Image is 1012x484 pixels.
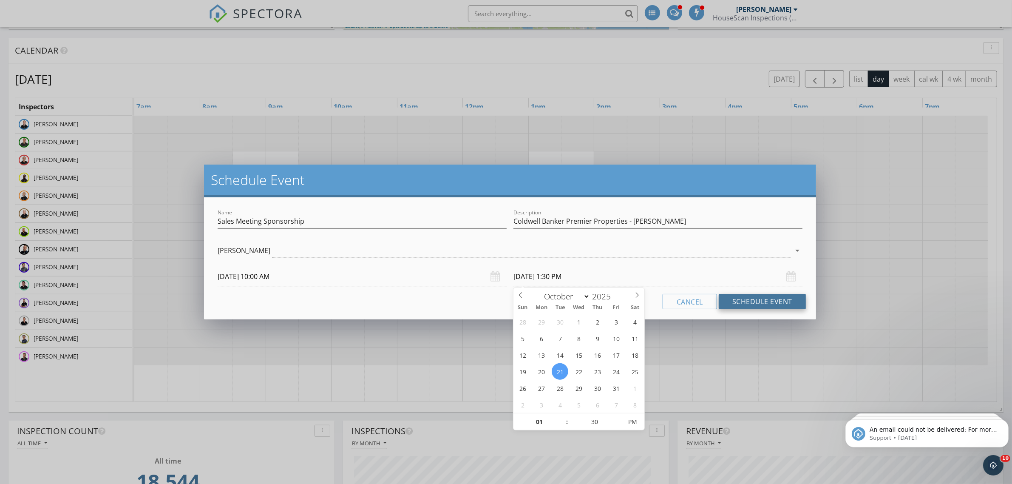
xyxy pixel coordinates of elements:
[552,363,568,380] span: October 21, 2025
[552,380,568,396] span: October 28, 2025
[626,363,643,380] span: October 25, 2025
[626,313,643,330] span: October 4, 2025
[626,396,643,413] span: November 8, 2025
[514,313,531,330] span: September 28, 2025
[552,330,568,347] span: October 7, 2025
[570,347,587,363] span: October 15, 2025
[608,313,624,330] span: October 3, 2025
[514,396,531,413] span: November 2, 2025
[533,347,550,363] span: October 13, 2025
[533,380,550,396] span: October 27, 2025
[513,305,532,310] span: Sun
[533,363,550,380] span: October 20, 2025
[570,380,587,396] span: October 29, 2025
[533,396,550,413] span: November 3, 2025
[570,313,587,330] span: October 1, 2025
[1001,455,1010,462] span: 10
[590,291,618,302] input: Year
[514,347,531,363] span: October 12, 2025
[792,245,802,256] i: arrow_drop_down
[551,305,570,310] span: Tue
[533,313,550,330] span: September 29, 2025
[626,305,644,310] span: Sat
[211,171,809,188] h2: Schedule Event
[588,305,607,310] span: Thu
[626,330,643,347] span: October 11, 2025
[514,380,531,396] span: October 26, 2025
[570,396,587,413] span: November 5, 2025
[608,380,624,396] span: October 31, 2025
[218,247,270,254] div: [PERSON_NAME]
[552,347,568,363] span: October 14, 2025
[589,347,606,363] span: October 16, 2025
[626,347,643,363] span: October 18, 2025
[589,380,606,396] span: October 30, 2025
[570,305,588,310] span: Wed
[589,330,606,347] span: October 9, 2025
[589,313,606,330] span: October 2, 2025
[983,455,1003,475] iframe: Intercom live chat
[842,401,1012,461] iframe: Intercom notifications message
[608,396,624,413] span: November 7, 2025
[621,413,644,430] span: Click to toggle
[589,396,606,413] span: November 6, 2025
[566,413,568,430] span: :
[719,294,806,309] button: Schedule Event
[552,313,568,330] span: September 30, 2025
[589,363,606,380] span: October 23, 2025
[533,330,550,347] span: October 6, 2025
[608,330,624,347] span: October 10, 2025
[607,305,626,310] span: Fri
[608,347,624,363] span: October 17, 2025
[663,294,717,309] button: Cancel
[514,330,531,347] span: October 5, 2025
[532,305,551,310] span: Mon
[608,363,624,380] span: October 24, 2025
[570,363,587,380] span: October 22, 2025
[513,266,802,287] input: Select date
[514,363,531,380] span: October 19, 2025
[570,330,587,347] span: October 8, 2025
[552,396,568,413] span: November 4, 2025
[626,380,643,396] span: November 1, 2025
[218,266,507,287] input: Select date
